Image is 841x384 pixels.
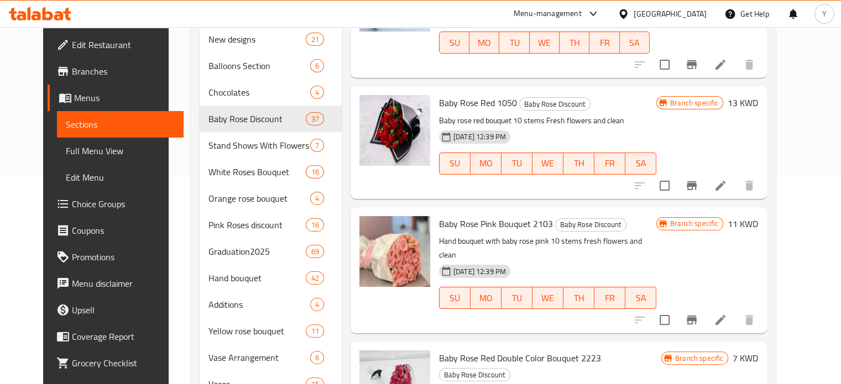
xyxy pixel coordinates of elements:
button: MO [471,287,502,309]
button: TU [499,31,529,54]
span: TU [506,290,528,306]
div: Baby Rose Discount [555,218,626,232]
a: Branches [48,58,184,85]
button: TU [502,287,532,309]
span: Baby Rose Discount [520,98,590,111]
button: delete [736,307,762,333]
span: Menus [74,91,175,104]
span: Chocolates [208,86,310,99]
span: [DATE] 12:39 PM [449,131,510,142]
span: SA [630,290,652,306]
button: SU [439,31,469,54]
span: 69 [306,246,323,257]
span: 4 [311,193,323,204]
span: Stand Shows With Flowers [208,139,310,152]
button: TH [563,152,594,175]
img: Baby Rose Red 1050 [359,95,430,166]
a: Full Menu View [57,138,184,164]
span: Coupons [72,224,175,237]
div: items [306,112,323,125]
p: Hand bouquet with baby rose pink 10 stems fresh flowers and clean [439,234,656,262]
span: 16 [306,167,323,177]
div: items [310,59,324,72]
span: Branch specific [671,353,728,364]
div: items [310,192,324,205]
button: MO [469,31,499,54]
button: delete [736,51,762,78]
div: New designs21 [200,26,341,52]
span: 11 [306,326,323,336]
span: 16 [306,220,323,230]
button: TH [560,31,589,54]
span: Edit Menu [66,171,175,184]
span: 37 [306,114,323,124]
div: Graduation202569 [200,238,341,265]
span: SA [624,35,645,51]
span: [DATE] 12:39 PM [449,266,510,277]
span: Menu disclaimer [72,277,175,290]
h6: 13 KWD [728,95,758,111]
span: 7 [311,140,323,151]
span: Orange rose bouquet [208,192,310,205]
div: items [306,324,323,338]
div: Menu-management [514,7,582,20]
span: Balloons Section [208,59,310,72]
span: 42 [306,273,323,283]
div: Chocolates4 [200,79,341,106]
div: Pink Roses discount16 [200,212,341,238]
span: Yellow rose bouquet [208,324,306,338]
span: Promotions [72,250,175,264]
span: Vase Arrangement [208,351,310,364]
a: Coverage Report [48,323,184,350]
button: SA [625,152,656,175]
span: TH [564,35,585,51]
span: Full Menu View [66,144,175,157]
span: Additions [208,298,310,311]
div: items [306,245,323,258]
span: Grocery Checklist [72,356,175,370]
span: Edit Restaurant [72,38,175,51]
span: Coverage Report [72,330,175,343]
div: Baby Rose Discount [519,97,591,111]
div: items [306,165,323,178]
span: Sections [66,118,175,131]
div: Hand bouquet42 [200,265,341,291]
span: Pink Roses discount [208,218,306,232]
span: Hand bouquet [208,271,306,285]
span: WE [537,155,559,171]
img: Baby Rose Pink Bouquet 2103 [359,216,430,287]
button: FR [594,287,625,309]
span: Branch specific [666,98,723,108]
span: New designs [208,33,306,46]
span: SU [444,290,466,306]
span: Graduation2025 [208,245,306,258]
span: Branch specific [666,218,723,229]
span: TH [568,290,590,306]
span: SU [444,35,465,51]
button: TU [502,152,532,175]
span: 4 [311,299,323,310]
button: WE [530,31,560,54]
span: WE [537,290,559,306]
span: MO [475,290,497,306]
span: 6 [311,353,323,363]
span: MO [475,155,497,171]
span: Baby Rose Pink Bouquet 2103 [439,215,553,232]
span: Choice Groups [72,197,175,211]
div: items [306,33,323,46]
span: White Roses Bouquet [208,165,306,178]
a: Sections [57,111,184,138]
button: delete [736,172,762,199]
span: MO [474,35,495,51]
span: TH [568,155,590,171]
span: Baby Rose Discount [208,112,306,125]
span: TU [506,155,528,171]
span: Select to update [653,174,676,197]
button: FR [589,31,619,54]
div: Baby Rose Discount [439,368,510,381]
div: [GEOGRAPHIC_DATA] [634,8,707,20]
